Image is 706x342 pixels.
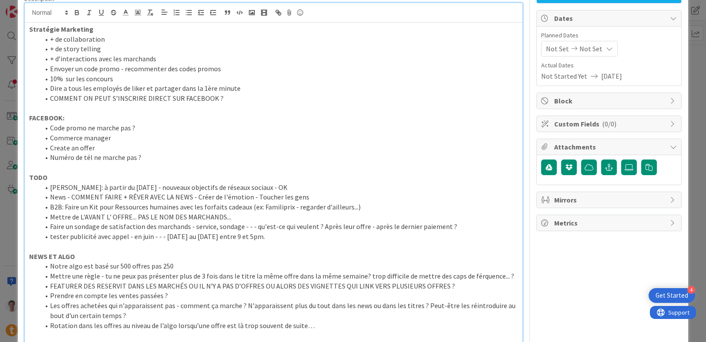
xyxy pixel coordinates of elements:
[29,25,94,33] strong: Stratégie Marketing
[579,43,602,54] span: Not Set
[40,232,519,242] li: tester publicité avec appel - en juin - - - [DATE] au [DATE] entre 9 et 5pm.
[541,71,587,81] span: Not Started Yet
[554,142,666,152] span: Attachments
[541,61,677,70] span: Actual Dates
[554,195,666,205] span: Mirrors
[40,212,519,222] li: Mettre de L'AVANT L' OFFRE... PAS LE NOM DES MARCHANDS...
[602,120,616,128] span: ( 0/0 )
[554,218,666,228] span: Metrics
[40,93,519,103] li: COMMENT ON PEUT S’INSCRIRE DIRECT SUR FACEBOOK ?
[29,113,64,122] strong: FACEBOOK:
[554,119,666,129] span: Custom Fields
[18,1,40,12] span: Support
[40,202,519,212] li: B2B: Faire un Kit pour Ressources humaines avec les forfaits cadeaux (ex: Familiprix - regarder d...
[546,43,569,54] span: Not Set
[40,64,519,74] li: Envoyer un code promo - recommenter des codes promos
[40,54,519,64] li: + d’interactions avec les marchands
[40,321,519,331] li: Rotation dans les offres au niveau de l’algo lorsqu’une offre est là trop souvent de suite…
[29,252,75,261] strong: NEWS ET ALGO
[40,153,519,163] li: Numéro de tél ne marche pas ?
[40,143,519,153] li: Create an offer
[601,71,622,81] span: [DATE]
[29,173,47,182] strong: TODO
[40,183,519,193] li: [PERSON_NAME]: à partir du [DATE] - nouveaux objectifs de réseaux sociaux - OK
[40,133,519,143] li: Commerce manager
[554,96,666,106] span: Block
[656,291,688,300] div: Get Started
[40,74,519,84] li: 10% sur les concours
[554,13,666,23] span: Dates
[40,222,519,232] li: Faire un sondage de satisfaction des marchands - service, sondage - - - qu'est-ce qui veulent ? A...
[40,291,519,301] li: Prendre en compte les ventes passées ?
[40,83,519,93] li: Dire a tous les employés de liker et partager dans la 1ère minute
[40,281,519,291] li: FEATURER DES RESERVIT DANS LES MARCHÉS OU IL N’Y A PAS D’OFFRES OU ALORS DES VIGNETTES QUI LINK V...
[40,261,519,271] li: Notre algo est basé sur 500 offres pas 250
[687,286,695,294] div: 4
[40,34,519,44] li: + de collaboration
[40,301,519,320] li: Les offres achetées qui n'apparaissent pas - comment ça marche ? N'apparaissent plus du tout dans...
[541,31,677,40] span: Planned Dates
[40,192,519,202] li: News - COMMENT FAIRE + RÊVER AVEC LA NEWS - Créer de l'émotion - Toucher les gens
[40,271,519,281] li: Mettre une règle - tu ne peux pas présenter plus de 3 fois dans le titre la même offre dans la mê...
[649,288,695,303] div: Open Get Started checklist, remaining modules: 4
[40,44,519,54] li: + de story telling
[40,123,519,133] li: Code promo ne marche pas ?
